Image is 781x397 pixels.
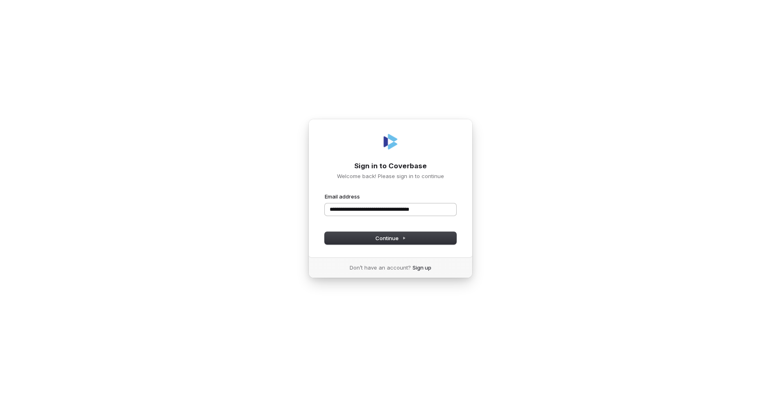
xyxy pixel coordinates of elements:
span: Don’t have an account? [350,264,411,271]
span: Continue [375,234,406,242]
h1: Sign in to Coverbase [325,161,456,171]
a: Sign up [413,264,431,271]
p: Welcome back! Please sign in to continue [325,172,456,180]
button: Continue [325,232,456,244]
label: Email address [325,193,360,200]
img: Coverbase [381,132,400,152]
